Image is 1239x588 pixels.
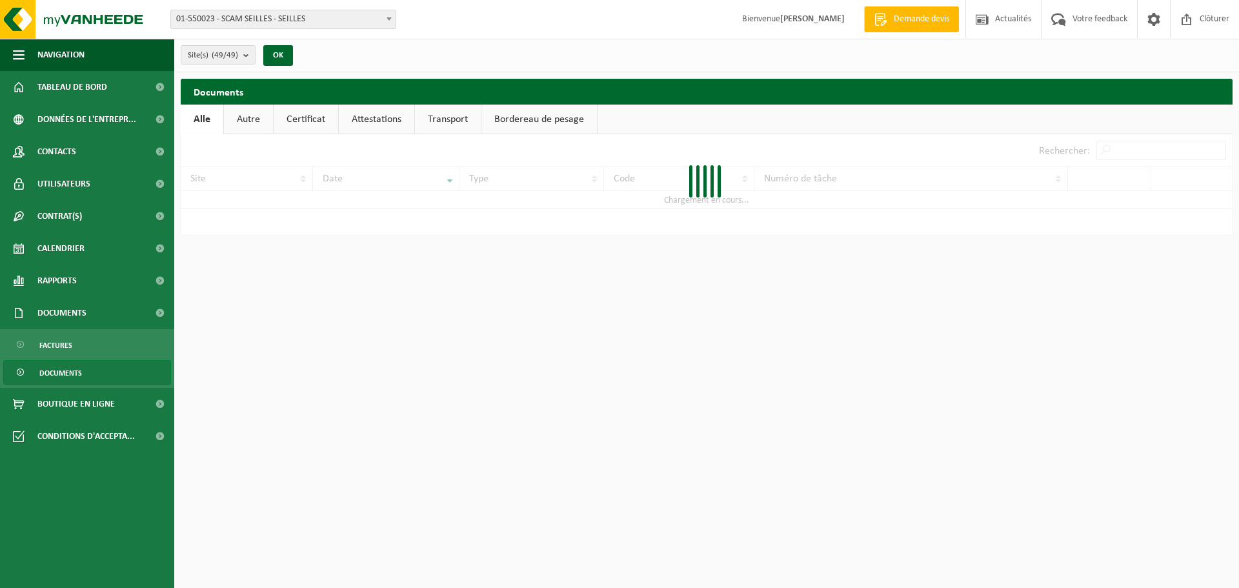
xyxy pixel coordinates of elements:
[3,332,171,357] a: Factures
[181,105,223,134] a: Alle
[37,388,115,420] span: Boutique en ligne
[415,105,481,134] a: Transport
[481,105,597,134] a: Bordereau de pesage
[37,420,135,452] span: Conditions d'accepta...
[37,200,82,232] span: Contrat(s)
[39,361,82,385] span: Documents
[224,105,273,134] a: Autre
[39,333,72,358] span: Factures
[3,360,171,385] a: Documents
[37,136,76,168] span: Contacts
[37,39,85,71] span: Navigation
[181,79,1233,104] h2: Documents
[37,232,85,265] span: Calendrier
[170,10,396,29] span: 01-550023 - SCAM SEILLES - SEILLES
[37,265,77,297] span: Rapports
[864,6,959,32] a: Demande devis
[37,103,136,136] span: Données de l'entrepr...
[181,45,256,65] button: Site(s)(49/49)
[37,297,86,329] span: Documents
[891,13,952,26] span: Demande devis
[37,168,90,200] span: Utilisateurs
[212,51,238,59] count: (49/49)
[780,14,845,24] strong: [PERSON_NAME]
[274,105,338,134] a: Certificat
[263,45,293,66] button: OK
[37,71,107,103] span: Tableau de bord
[339,105,414,134] a: Attestations
[171,10,396,28] span: 01-550023 - SCAM SEILLES - SEILLES
[188,46,238,65] span: Site(s)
